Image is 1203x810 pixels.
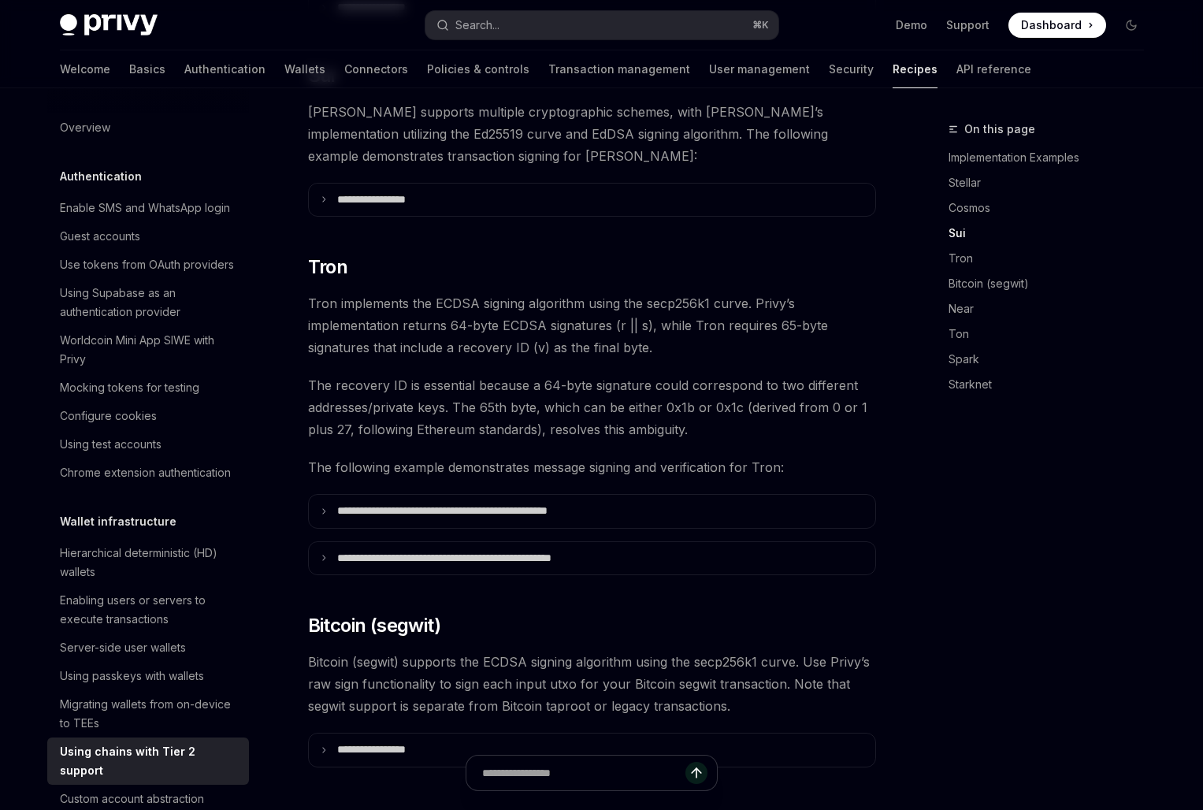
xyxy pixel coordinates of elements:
[47,459,249,487] a: Chrome extension authentication
[308,651,876,717] span: Bitcoin (segwit) supports the ECDSA signing algorithm using the secp256k1 curve. Use Privy’s raw ...
[752,19,769,32] span: ⌘ K
[1008,13,1106,38] a: Dashboard
[344,50,408,88] a: Connectors
[60,638,186,657] div: Server-side user wallets
[284,50,325,88] a: Wallets
[47,430,249,459] a: Using test accounts
[60,544,239,581] div: Hierarchical deterministic (HD) wallets
[685,762,707,784] button: Send message
[949,145,1157,170] a: Implementation Examples
[47,586,249,634] a: Enabling users or servers to execute transactions
[949,170,1157,195] a: Stellar
[308,374,876,440] span: The recovery ID is essential because a 64-byte signature could correspond to two different addres...
[829,50,874,88] a: Security
[60,591,239,629] div: Enabling users or servers to execute transactions
[60,512,176,531] h5: Wallet infrastructure
[60,50,110,88] a: Welcome
[949,372,1157,397] a: Starknet
[47,634,249,662] a: Server-side user wallets
[949,195,1157,221] a: Cosmos
[893,50,938,88] a: Recipes
[548,50,690,88] a: Transaction management
[949,271,1157,296] a: Bitcoin (segwit)
[60,435,162,454] div: Using test accounts
[47,402,249,430] a: Configure cookies
[60,331,239,369] div: Worldcoin Mini App SIWE with Privy
[949,221,1157,246] a: Sui
[1021,17,1082,33] span: Dashboard
[308,456,876,478] span: The following example demonstrates message signing and verification for Tron:
[60,667,204,686] div: Using passkeys with wallets
[47,539,249,586] a: Hierarchical deterministic (HD) wallets
[308,292,876,359] span: Tron implements the ECDSA signing algorithm using the secp256k1 curve. Privy’s implementation ret...
[184,50,265,88] a: Authentication
[60,255,234,274] div: Use tokens from OAuth providers
[60,695,239,733] div: Migrating wallets from on-device to TEEs
[47,373,249,402] a: Mocking tokens for testing
[425,11,778,39] button: Search...⌘K
[455,16,499,35] div: Search...
[964,120,1035,139] span: On this page
[60,407,157,425] div: Configure cookies
[949,347,1157,372] a: Spark
[60,742,239,780] div: Using chains with Tier 2 support
[47,251,249,279] a: Use tokens from OAuth providers
[47,326,249,373] a: Worldcoin Mini App SIWE with Privy
[896,17,927,33] a: Demo
[60,199,230,217] div: Enable SMS and WhatsApp login
[60,227,140,246] div: Guest accounts
[949,296,1157,321] a: Near
[949,321,1157,347] a: Ton
[47,113,249,142] a: Overview
[47,690,249,738] a: Migrating wallets from on-device to TEEs
[47,738,249,785] a: Using chains with Tier 2 support
[129,50,165,88] a: Basics
[60,118,110,137] div: Overview
[47,279,249,326] a: Using Supabase as an authentication provider
[60,167,142,186] h5: Authentication
[60,463,231,482] div: Chrome extension authentication
[60,378,199,397] div: Mocking tokens for testing
[47,194,249,222] a: Enable SMS and WhatsApp login
[47,222,249,251] a: Guest accounts
[308,255,348,280] span: Tron
[709,50,810,88] a: User management
[427,50,529,88] a: Policies & controls
[1119,13,1144,38] button: Toggle dark mode
[60,284,239,321] div: Using Supabase as an authentication provider
[60,14,158,36] img: dark logo
[308,613,440,638] span: Bitcoin (segwit)
[949,246,1157,271] a: Tron
[946,17,990,33] a: Support
[308,101,876,167] span: [PERSON_NAME] supports multiple cryptographic schemes, with [PERSON_NAME]’s implementation utiliz...
[956,50,1031,88] a: API reference
[47,662,249,690] a: Using passkeys with wallets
